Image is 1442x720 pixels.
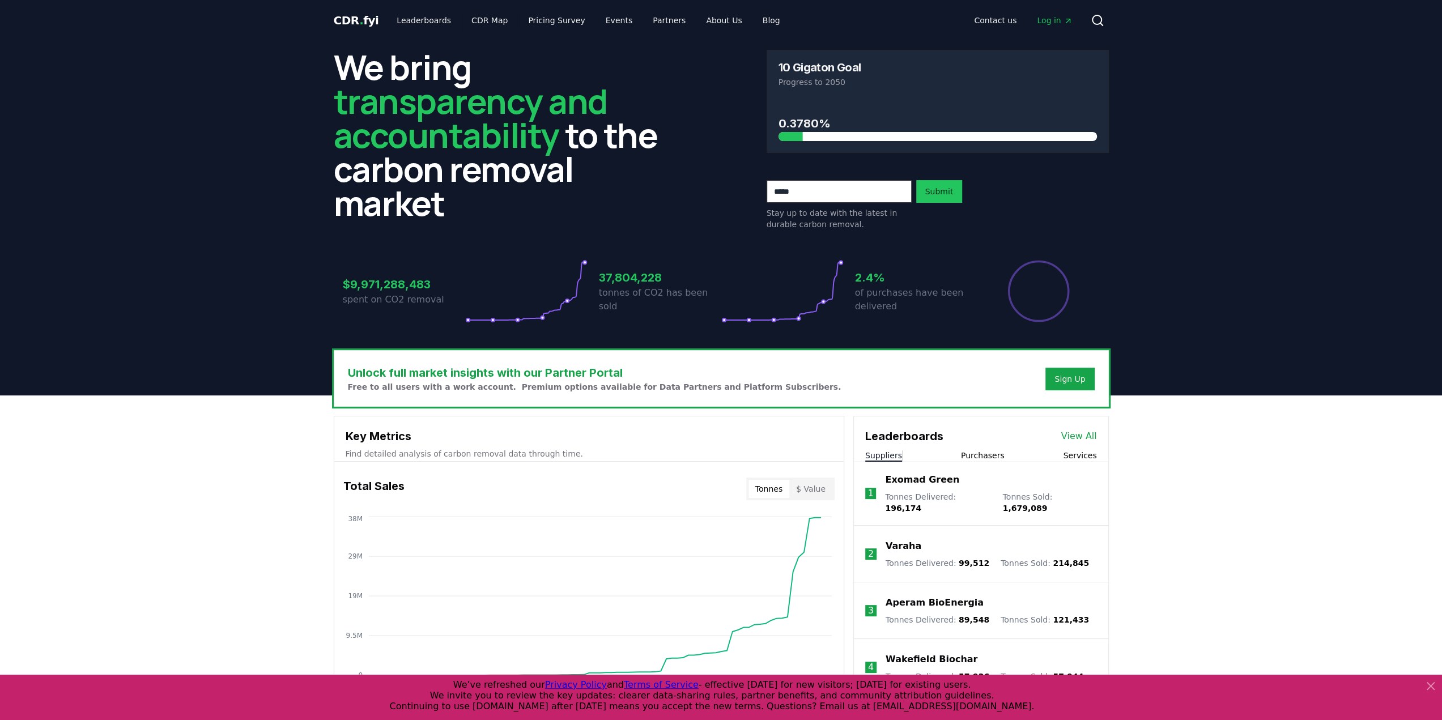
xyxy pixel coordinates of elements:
p: Tonnes Sold : [1002,491,1096,514]
span: . [359,14,363,27]
button: Submit [916,180,963,203]
a: Leaderboards [388,10,460,31]
p: Tonnes Delivered : [886,671,989,682]
a: Aperam BioEnergia [886,596,984,610]
a: Varaha [886,539,921,553]
tspan: 38M [348,515,363,523]
span: 214,845 [1053,559,1089,568]
a: Contact us [965,10,1026,31]
p: spent on CO2 removal [343,293,465,306]
p: Tonnes Sold : [1001,671,1083,682]
h3: Unlock full market insights with our Partner Portal [348,364,841,381]
a: CDR.fyi [334,12,379,28]
p: 2 [868,547,874,561]
tspan: 29M [348,552,363,560]
p: 1 [867,487,873,500]
p: tonnes of CO2 has been sold [599,286,721,313]
a: Log in [1028,10,1081,31]
button: $ Value [789,480,832,498]
p: Tonnes Delivered : [886,614,989,625]
h3: Key Metrics [346,428,832,445]
a: CDR Map [462,10,517,31]
a: Sign Up [1054,373,1085,385]
span: 121,433 [1053,615,1089,624]
span: CDR fyi [334,14,379,27]
h3: $9,971,288,483 [343,276,465,293]
span: 57,936 [959,672,989,681]
button: Purchasers [961,450,1005,461]
p: 3 [868,604,874,617]
h3: 2.4% [855,269,977,286]
tspan: 9.5M [346,632,362,640]
p: Free to all users with a work account. Premium options available for Data Partners and Platform S... [348,381,841,393]
h3: 0.3780% [779,115,1097,132]
h3: Total Sales [343,478,405,500]
p: 4 [868,661,874,674]
p: Stay up to date with the latest in durable carbon removal. [767,207,912,230]
span: transparency and accountability [334,78,607,158]
p: Progress to 2050 [779,76,1097,88]
a: Events [597,10,641,31]
p: Tonnes Sold : [1001,557,1089,569]
p: of purchases have been delivered [855,286,977,313]
tspan: 0 [358,671,363,679]
a: About Us [697,10,751,31]
a: Pricing Survey [519,10,594,31]
a: Partners [644,10,695,31]
span: 57,944 [1053,672,1083,681]
button: Services [1063,450,1096,461]
button: Sign Up [1045,368,1094,390]
a: Exomad Green [885,473,959,487]
a: Blog [754,10,789,31]
a: Wakefield Biochar [886,653,977,666]
span: 99,512 [959,559,989,568]
tspan: 19M [348,592,363,600]
nav: Main [965,10,1081,31]
nav: Main [388,10,789,31]
p: Find detailed analysis of carbon removal data through time. [346,448,832,459]
div: Percentage of sales delivered [1007,259,1070,323]
p: Tonnes Delivered : [885,491,991,514]
span: 89,548 [959,615,989,624]
span: 196,174 [885,504,921,513]
h3: 10 Gigaton Goal [779,62,861,73]
span: 1,679,089 [1002,504,1047,513]
button: Suppliers [865,450,902,461]
button: Tonnes [748,480,789,498]
h2: We bring to the carbon removal market [334,50,676,220]
p: Tonnes Sold : [1001,614,1089,625]
h3: Leaderboards [865,428,943,445]
p: Tonnes Delivered : [886,557,989,569]
a: View All [1061,429,1097,443]
span: Log in [1037,15,1072,26]
h3: 37,804,228 [599,269,721,286]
